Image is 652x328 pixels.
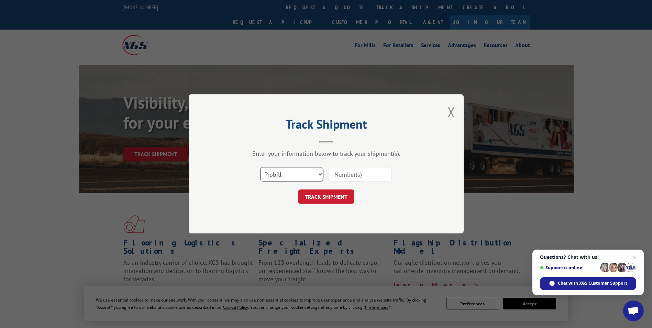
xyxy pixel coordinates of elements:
span: Chat with XGS Customer Support [540,277,636,290]
span: Chat with XGS Customer Support [558,280,627,286]
button: TRACK SHIPMENT [298,190,354,204]
h2: Track Shipment [223,119,429,132]
a: Open chat [623,300,644,321]
span: Questions? Chat with us! [540,254,636,260]
span: Support is online [540,265,598,270]
input: Number(s) [329,167,392,182]
button: Close modal [447,103,455,121]
div: Enter your information below to track your shipment(s). [223,150,429,158]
